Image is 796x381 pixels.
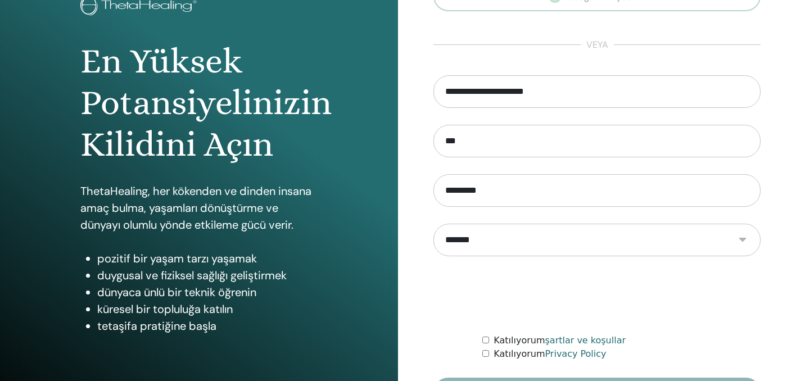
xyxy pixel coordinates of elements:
[545,335,626,346] a: şartlar ve koşullar
[545,348,606,359] a: Privacy Policy
[512,273,682,317] iframe: reCAPTCHA
[494,347,606,361] label: Katılıyorum
[494,334,626,347] label: Katılıyorum
[97,301,318,317] li: küresel bir topluluğa katılın
[97,317,318,334] li: tetaşifa pratiğine başla
[97,284,318,301] li: dünyaca ünlü bir teknik öğrenin
[80,40,318,166] h1: En Yüksek Potansiyelinizin Kilidini Açın
[97,250,318,267] li: pozitif bir yaşam tarzı yaşamak
[581,38,614,52] span: veya
[80,183,318,233] p: ThetaHealing, her kökenden ve dinden insana amaç bulma, yaşamları dönüştürme ve dünyayı olumlu yö...
[97,267,318,284] li: duygusal ve fiziksel sağlığı geliştirmek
